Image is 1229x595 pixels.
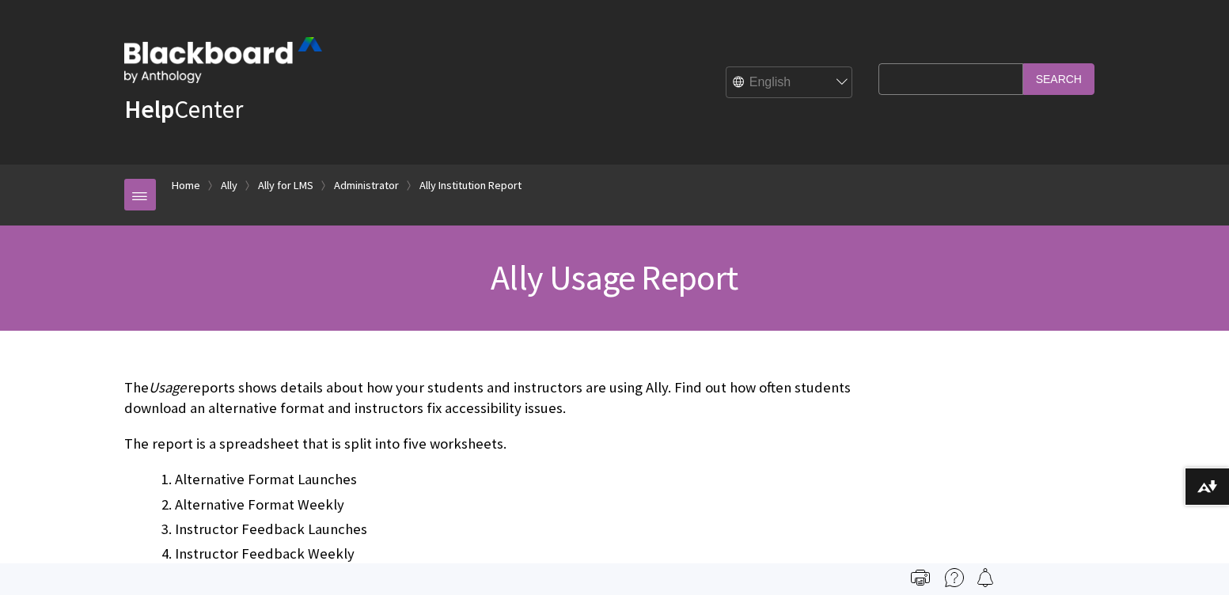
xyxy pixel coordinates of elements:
[491,256,738,299] span: Ally Usage Report
[221,176,237,195] a: Ally
[175,518,871,540] li: Instructor Feedback Launches
[911,568,930,587] img: Print
[124,37,322,83] img: Blackboard by Anthology
[149,378,186,396] span: Usage
[124,377,871,419] p: The reports shows details about how your students and instructors are using Ally. Find out how of...
[124,434,871,454] p: The report is a spreadsheet that is split into five worksheets.
[258,176,313,195] a: Ally for LMS
[175,543,871,565] li: Instructor Feedback Weekly
[419,176,522,195] a: Ally Institution Report
[124,93,243,125] a: HelpCenter
[726,67,853,99] select: Site Language Selector
[1023,63,1094,94] input: Search
[334,176,399,195] a: Administrator
[124,93,174,125] strong: Help
[945,568,964,587] img: More help
[175,468,871,491] li: Alternative Format Launches
[172,176,200,195] a: Home
[175,494,871,516] li: Alternative Format Weekly
[976,568,995,587] img: Follow this page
